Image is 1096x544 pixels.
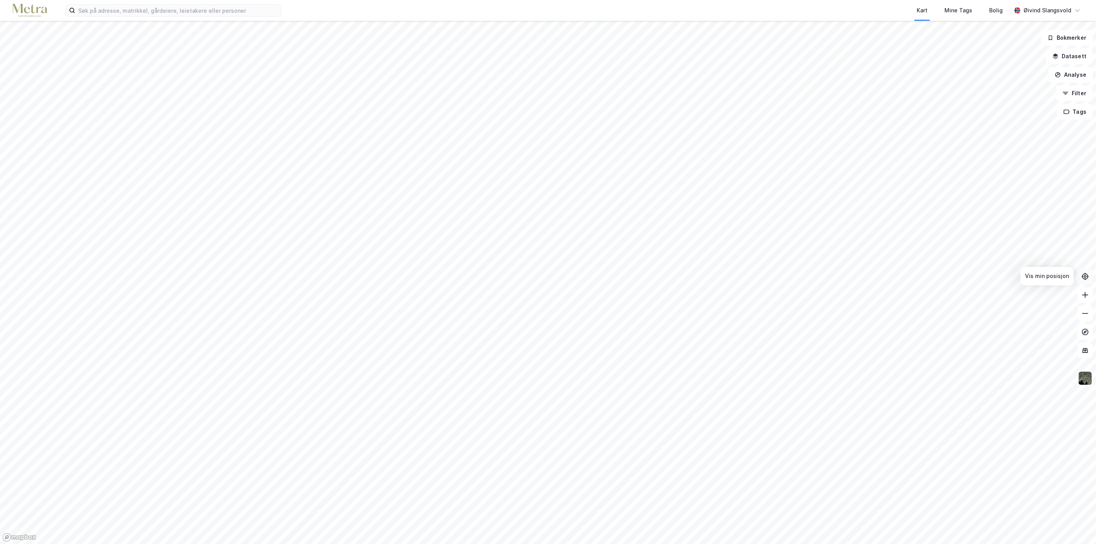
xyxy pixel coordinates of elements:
[1041,30,1093,45] button: Bokmerker
[989,6,1003,15] div: Bolig
[1023,6,1071,15] div: Øivind Slangsvold
[75,5,281,16] input: Søk på adresse, matrikkel, gårdeiere, leietakere eller personer
[1057,104,1093,120] button: Tags
[1057,507,1096,544] div: Kontrollprogram for chat
[1078,371,1093,386] img: 9k=
[2,533,36,542] a: Mapbox homepage
[1048,67,1093,83] button: Analyse
[944,6,972,15] div: Mine Tags
[917,6,927,15] div: Kart
[1046,49,1093,64] button: Datasett
[12,4,47,17] img: metra-logo.256734c3b2bbffee19d4.png
[1057,507,1096,544] iframe: Chat Widget
[1056,86,1093,101] button: Filter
